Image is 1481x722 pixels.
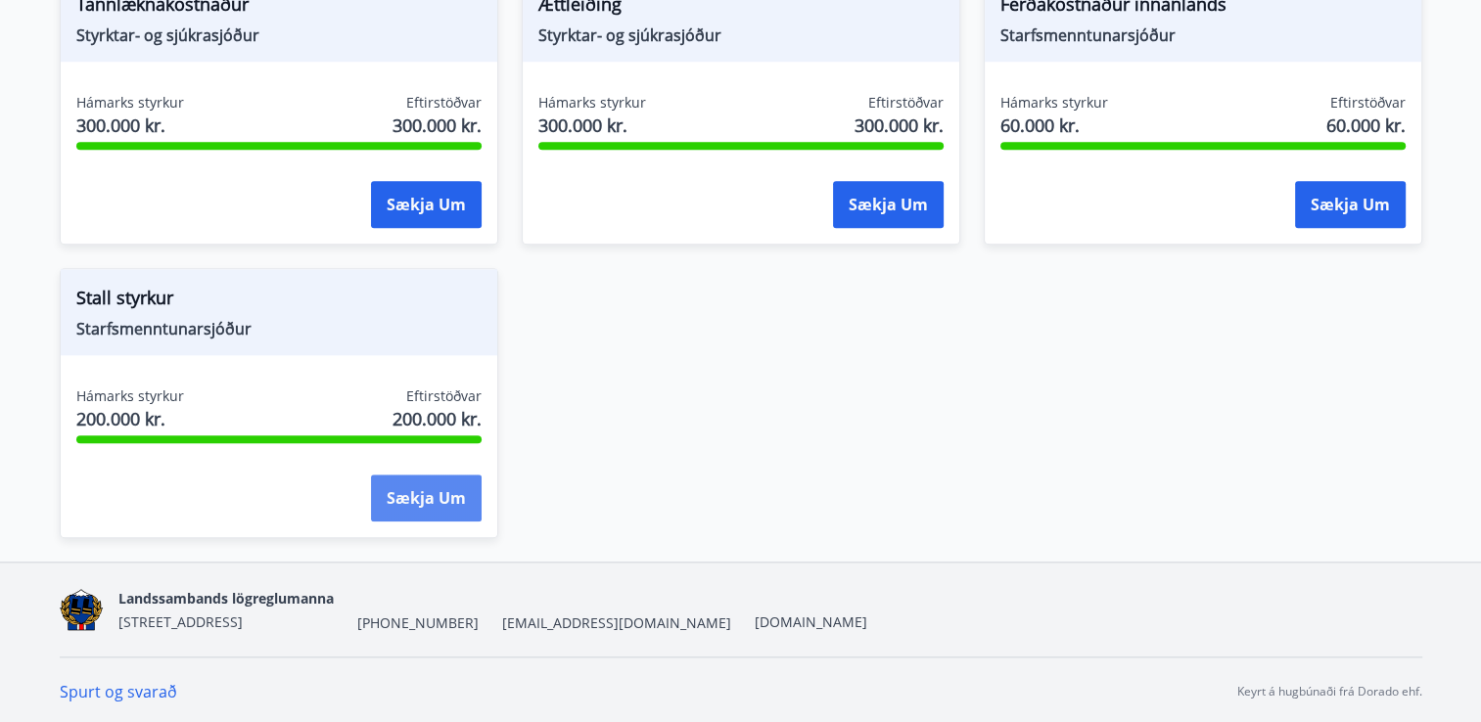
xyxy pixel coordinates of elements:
[118,589,334,608] span: Landssambands lögreglumanna
[76,285,482,318] span: Stall styrkur
[393,406,482,431] span: 200.000 kr.
[1237,683,1422,700] p: Keyrt á hugbúnaði frá Dorado ehf.
[833,181,944,228] button: Sækja um
[1295,181,1406,228] button: Sækja um
[60,681,177,702] a: Spurt og svarað
[76,24,482,46] span: Styrktar- og sjúkrasjóður
[371,181,482,228] button: Sækja um
[502,613,731,633] span: [EMAIL_ADDRESS][DOMAIN_NAME]
[371,474,482,521] button: Sækja um
[76,406,184,431] span: 200.000 kr.
[1000,93,1108,113] span: Hámarks styrkur
[393,113,482,138] span: 300.000 kr.
[868,93,944,113] span: Eftirstöðvar
[538,93,646,113] span: Hámarks styrkur
[118,612,243,631] span: [STREET_ADDRESS]
[76,386,184,406] span: Hámarks styrkur
[855,113,944,138] span: 300.000 kr.
[1000,24,1406,46] span: Starfsmenntunarsjóður
[538,24,944,46] span: Styrktar- og sjúkrasjóður
[406,386,482,406] span: Eftirstöðvar
[406,93,482,113] span: Eftirstöðvar
[60,589,104,631] img: 1cqKbADZNYZ4wXUG0EC2JmCwhQh0Y6EN22Kw4FTY.png
[76,93,184,113] span: Hámarks styrkur
[755,612,867,631] a: [DOMAIN_NAME]
[1330,93,1406,113] span: Eftirstöðvar
[76,113,184,138] span: 300.000 kr.
[1326,113,1406,138] span: 60.000 kr.
[357,613,479,633] span: [PHONE_NUMBER]
[538,113,646,138] span: 300.000 kr.
[1000,113,1108,138] span: 60.000 kr.
[76,318,482,339] span: Starfsmenntunarsjóður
